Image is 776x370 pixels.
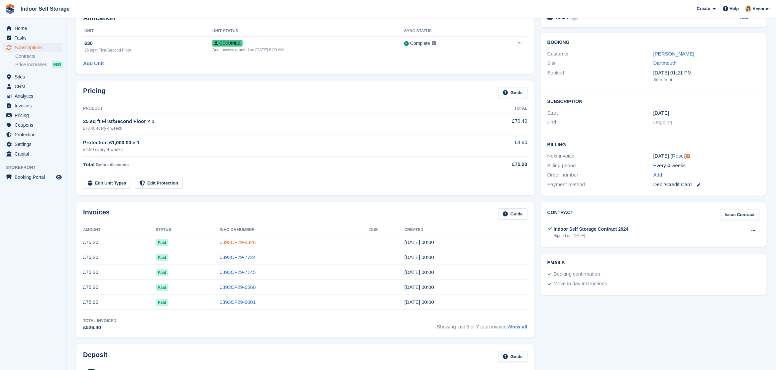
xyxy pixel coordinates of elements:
time: 2025-09-14 23:00:59 UTC [404,239,434,245]
div: Order number [547,171,653,179]
h2: Pricing [83,87,106,98]
a: Edit Unit Types [83,178,131,189]
a: Price increases NEW [15,61,63,68]
div: End [547,119,653,126]
a: menu [3,43,63,52]
span: Storefront [6,164,66,171]
td: £75.20 [83,265,156,280]
span: Paid [156,299,168,306]
span: Protection [15,130,55,139]
a: menu [3,111,63,120]
div: 25 sq ft First/Second Floor × 1 [83,118,469,125]
th: Invoice Number [220,225,370,235]
a: 0393CF29-7724 [220,254,256,260]
a: Guide [498,208,527,219]
a: Dartmouth [653,60,677,66]
span: Create [697,5,710,12]
time: 2025-05-25 23:00:28 UTC [404,299,434,305]
a: 0393CF29-6560 [220,284,256,290]
a: menu [3,33,63,43]
img: Joanne Smith [745,5,752,12]
a: Add [653,171,662,179]
div: NEW [52,61,63,68]
div: Every 4 weeks [653,162,759,170]
div: Protection £1,000.00 × 1 [83,139,469,147]
span: Coupons [15,120,55,130]
div: Payment method [547,181,653,188]
time: 2025-03-30 23:00:00 UTC [653,109,669,117]
div: Storefront [653,76,759,83]
div: Booked [547,69,653,83]
img: stora-icon-8386f47178a22dfd0bd8f6a31ec36ba5ce8667c1dd55bd0f319d3a0aa187defe.svg [5,4,15,14]
span: Account [753,6,770,12]
span: Settings [15,140,55,149]
th: Unit [83,26,212,37]
a: menu [3,173,63,182]
th: Amount [83,225,156,235]
span: Paid [156,254,168,261]
th: Created [404,225,527,235]
time: 2025-07-20 23:00:34 UTC [404,269,434,275]
a: Indoor Self Storage [18,3,72,14]
h2: Deposit [83,351,107,362]
span: Price increases [15,62,47,68]
h2: Subscription [547,98,759,104]
a: Preview store [55,173,63,181]
div: Start [547,109,653,117]
a: Contracts [15,53,63,60]
span: Paid [156,284,168,291]
div: Total Invoiced [83,318,116,324]
h2: Booking [547,40,759,45]
div: 25 sq ft First/Second Floor [84,47,212,53]
span: Showing last 5 of 7 total invoices [437,318,527,331]
time: 2025-06-22 23:00:28 UTC [404,284,434,290]
a: menu [3,120,63,130]
a: 0393CF29-7145 [220,269,256,275]
h2: Contract [547,209,574,220]
a: menu [3,91,63,101]
div: £526.40 [83,324,116,331]
div: Move in day instructions [554,280,607,288]
td: £4.80 [469,135,527,157]
td: £75.20 [83,235,156,250]
span: Paid [156,239,168,246]
th: Sync Status [404,26,490,37]
a: View all [509,324,527,329]
div: £70.40 every 4 weeks [83,125,469,131]
a: Edit Protection [135,178,183,189]
td: £75.20 [83,250,156,265]
h2: Emails [547,260,759,266]
div: Indoor Self Storage Contract 2024 [554,226,629,233]
th: Unit Status [212,26,404,37]
div: 630 [84,40,212,47]
a: Guide [498,87,527,98]
div: Site [547,60,653,67]
th: Total [469,103,527,114]
span: Total [83,162,95,167]
span: Invoices [15,101,55,110]
span: Tasks [15,33,55,43]
a: Guide [498,351,527,362]
time: 2025-08-17 23:00:46 UTC [404,254,434,260]
a: Issue Contract [720,209,759,220]
div: Auto access granted on [DATE] 6:00 AM [212,47,404,53]
th: Status [156,225,220,235]
span: Ongoing [653,119,672,125]
div: Billing period [547,162,653,170]
div: Tooltip anchor [685,153,691,159]
div: Complete [410,40,430,47]
span: Capital [15,149,55,159]
a: menu [3,72,63,81]
h2: Invoices [83,208,110,219]
div: £75.20 [469,161,527,168]
div: Next invoice [547,152,653,160]
h2: Allocation [83,14,527,22]
a: menu [3,24,63,33]
a: Reset [672,153,685,159]
span: Analytics [15,91,55,101]
a: menu [3,140,63,149]
span: CRM [15,82,55,91]
td: £75.20 [83,280,156,295]
th: Due [370,225,404,235]
div: Customer [547,50,653,58]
